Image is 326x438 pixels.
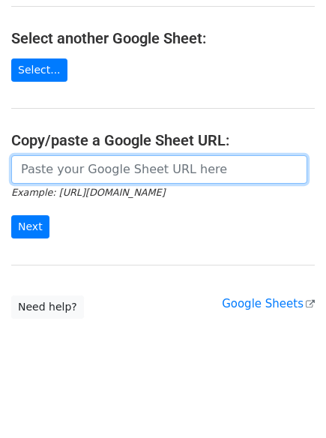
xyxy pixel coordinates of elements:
input: Paste your Google Sheet URL here [11,155,307,184]
a: Select... [11,58,67,82]
h4: Copy/paste a Google Sheet URL: [11,131,315,149]
input: Next [11,215,49,238]
small: Example: [URL][DOMAIN_NAME] [11,187,165,198]
a: Google Sheets [222,297,315,310]
iframe: Chat Widget [251,366,326,438]
h4: Select another Google Sheet: [11,29,315,47]
a: Need help? [11,295,84,319]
